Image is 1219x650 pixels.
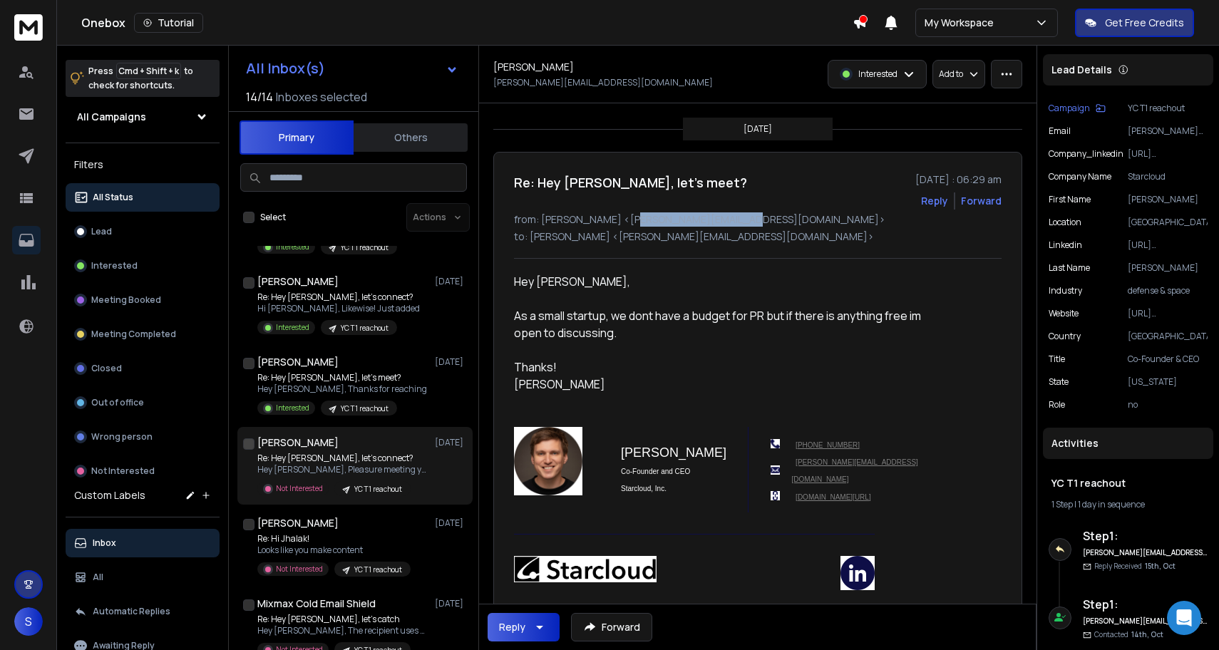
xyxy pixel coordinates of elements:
[257,303,420,314] p: Hi [PERSON_NAME], Likewise! Just added
[257,597,376,611] h1: Mixmax Cold Email Shield
[1051,476,1205,490] h1: YC T1 reachout
[91,294,161,306] p: Meeting Booked
[257,625,428,636] p: Hey [PERSON_NAME], The recipient uses Mixmax
[14,607,43,636] button: S
[435,356,467,368] p: [DATE]
[1049,217,1081,228] p: location
[66,252,220,280] button: Interested
[1128,399,1208,411] p: no
[354,564,402,575] p: YC T1 reachout
[771,465,780,475] img: email-icon-2x.png
[1128,285,1208,296] p: defense & space
[235,54,470,83] button: All Inbox(s)
[257,292,420,303] p: Re: Hey [PERSON_NAME], let's connect?
[1049,262,1090,274] p: Last Name
[276,564,323,574] p: Not Interested
[1128,354,1208,365] p: Co-Founder & CEO
[276,88,367,105] h3: Inboxes selected
[66,354,220,383] button: Closed
[240,120,354,155] button: Primary
[621,468,690,475] font: Co-Founder and CEO
[276,322,309,333] p: Interested
[493,77,713,88] p: [PERSON_NAME][EMAIL_ADDRESS][DOMAIN_NAME]
[116,63,181,79] span: Cmd + Shift + k
[257,614,428,625] p: Re: Hey [PERSON_NAME], let's catch
[1078,498,1145,510] span: 1 day in sequence
[66,388,220,417] button: Out of office
[66,217,220,246] button: Lead
[796,493,871,501] a: [DOMAIN_NAME][URL]
[1083,616,1208,626] h6: [PERSON_NAME][EMAIL_ADDRESS][DOMAIN_NAME]
[1051,499,1205,510] div: |
[66,563,220,592] button: All
[1131,629,1163,639] span: 14th, Oct
[1083,596,1208,613] h6: Step 1 :
[1049,354,1065,365] p: title
[1167,601,1201,635] div: Open Intercom Messenger
[354,484,402,495] p: YC T1 reachout
[276,403,309,413] p: Interested
[435,598,467,609] p: [DATE]
[77,110,146,124] h1: All Campaigns
[66,183,220,212] button: All Status
[435,517,467,529] p: [DATE]
[514,172,747,192] h1: Re: Hey [PERSON_NAME], let's meet?
[341,242,389,253] p: YC T1 reachout
[514,376,930,393] div: [PERSON_NAME]
[1128,103,1208,114] p: YC T1 reachout
[1128,148,1208,160] p: [URL][DOMAIN_NAME]
[921,194,948,208] button: Reply
[792,458,918,483] a: [PERSON_NAME][EMAIL_ADDRESS][DOMAIN_NAME]
[257,372,427,383] p: Re: Hey [PERSON_NAME], let's meet?
[1083,527,1208,545] h6: Step 1 :
[1043,428,1213,459] div: Activities
[514,229,1002,244] p: to: [PERSON_NAME] <[PERSON_NAME][EMAIL_ADDRESS][DOMAIN_NAME]>
[514,307,930,341] div: As a small startup, we dont have a budget for PR but if there is anything free im open to discuss...
[134,13,203,33] button: Tutorial
[1049,194,1091,205] p: First Name
[435,276,467,287] p: [DATE]
[66,423,220,451] button: Wrong person
[341,323,389,334] p: YC T1 reachout
[257,516,339,530] h1: [PERSON_NAME]
[1128,194,1208,205] p: [PERSON_NAME]
[925,16,999,30] p: My Workspace
[91,226,112,237] p: Lead
[1051,498,1073,510] span: 1 Step
[621,443,726,463] h3: [PERSON_NAME]
[257,383,427,395] p: Hey [PERSON_NAME], Thanks for reaching
[840,556,875,590] img: linkedin
[341,403,389,414] p: YC T1 reachout
[744,123,772,135] p: [DATE]
[514,427,582,495] img: AIorK4wmuP7l_15ft-VbiDatW-Jsj3NxYeMOsCn5twHeKJbM6tImUbkWeRvC5Ep2I5T_3dHJd9OL0RT_O2ma
[257,533,411,545] p: Re: Hi Jhalak!
[1049,399,1065,411] p: role
[514,556,657,582] img: AIorK4yGfw3Hd6kkLuqVdcSmjAYpOLa330n-_-sGDe2FBRcV1I9QS0U-MlQMhQLBqOOEQRCtYXGCkCi-qMc0
[257,453,428,464] p: Re: Hey [PERSON_NAME], let's connect?
[1051,63,1112,77] p: Lead Details
[1083,547,1208,558] h6: [PERSON_NAME][EMAIL_ADDRESS][DOMAIN_NAME]
[66,155,220,175] h3: Filters
[1128,331,1208,342] p: [GEOGRAPHIC_DATA]
[1049,103,1090,114] p: Campaign
[257,464,428,475] p: Hey [PERSON_NAME], Pleasure meeting you!
[571,613,652,641] button: Forward
[66,597,220,626] button: Automatic Replies
[1128,308,1208,319] p: [URL][DOMAIN_NAME]
[276,483,323,494] p: Not Interested
[961,194,1002,208] div: Forward
[1049,171,1111,182] p: Company Name
[493,60,574,74] h1: [PERSON_NAME]
[1049,285,1082,296] p: industry
[93,606,170,617] p: Automatic Replies
[1049,308,1079,319] p: website
[257,435,339,450] h1: [PERSON_NAME]
[93,537,116,549] p: Inbox
[66,529,220,557] button: Inbox
[246,88,273,105] span: 14 / 14
[88,64,193,93] p: Press to check for shortcuts.
[621,485,667,492] font: Starcloud, Inc.
[915,172,1002,187] p: [DATE] : 06:29 am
